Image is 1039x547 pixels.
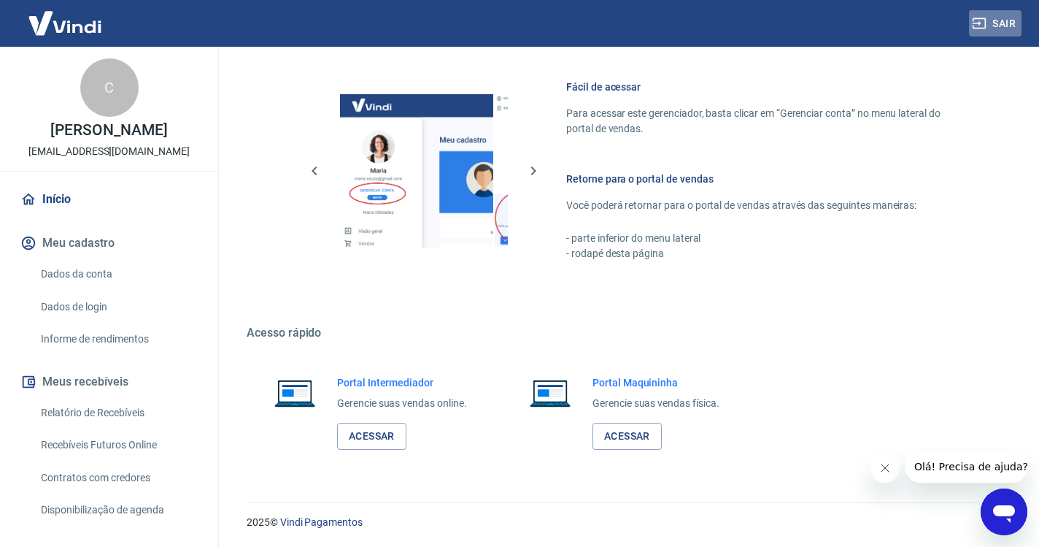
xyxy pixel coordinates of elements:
a: Vindi Pagamentos [280,516,363,528]
a: Dados de login [35,292,201,322]
h6: Portal Intermediador [337,375,467,390]
a: Acessar [337,423,406,450]
a: Disponibilização de agenda [35,495,201,525]
p: - rodapé desta página [566,246,969,261]
button: Meus recebíveis [18,366,201,398]
p: Gerencie suas vendas online. [337,396,467,411]
div: C [80,58,139,117]
a: Dados da conta [35,259,201,289]
img: Imagem da dashboard mostrando um botão para voltar ao gerenciamento de vendas da maquininha com o... [493,94,646,248]
p: [EMAIL_ADDRESS][DOMAIN_NAME] [28,144,190,159]
img: Vindi [18,1,112,45]
button: Meu cadastro [18,227,201,259]
a: Acessar [592,423,662,450]
a: Início [18,183,201,215]
iframe: Mensagem da empresa [905,451,1027,483]
a: Relatório de Recebíveis [35,398,201,428]
img: Imagem de um notebook aberto [264,375,325,410]
p: - parte inferior do menu lateral [566,231,969,246]
h6: Retorne para o portal de vendas [566,172,969,186]
p: 2025 © [247,515,1004,530]
a: Contratos com credores [35,463,201,493]
img: Imagem da dashboard mostrando o botão de gerenciar conta na sidebar no lado esquerdo [340,94,493,248]
iframe: Fechar mensagem [870,454,900,483]
span: Olá! Precisa de ajuda? [9,10,123,22]
a: Recebíveis Futuros Online [35,430,201,460]
button: Sair [969,10,1021,37]
img: Imagem de um notebook aberto [519,375,581,410]
p: Gerencie suas vendas física. [592,396,719,411]
iframe: Botão para abrir a janela de mensagens [981,489,1027,535]
h5: Acesso rápido [247,326,1004,340]
a: Informe de rendimentos [35,324,201,354]
h6: Portal Maquininha [592,375,719,390]
p: Você poderá retornar para o portal de vendas através das seguintes maneiras: [566,198,969,213]
p: [PERSON_NAME] [50,123,167,138]
p: Para acessar este gerenciador, basta clicar em “Gerenciar conta” no menu lateral do portal de ven... [566,106,969,137]
h6: Fácil de acessar [566,80,969,94]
